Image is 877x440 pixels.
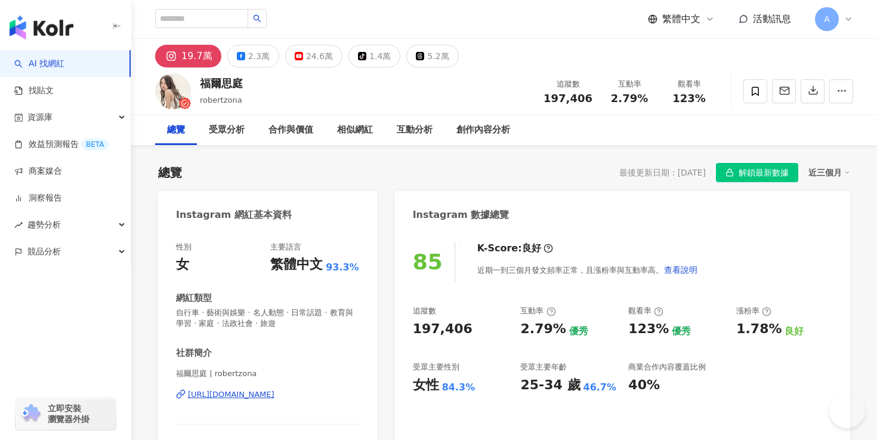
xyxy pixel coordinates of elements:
a: searchAI 找網紅 [14,58,64,70]
iframe: Help Scout Beacon - Open [829,392,865,428]
span: 查看說明 [664,265,697,275]
div: 1.4萬 [369,48,391,64]
span: 活動訊息 [753,13,791,24]
div: 互動率 [520,306,555,316]
div: 追蹤數 [544,78,592,90]
button: 5.2萬 [406,45,458,67]
div: 25-34 歲 [520,376,580,395]
div: 女 [176,256,189,274]
div: 社群簡介 [176,347,212,359]
div: 2.79% [520,320,566,339]
div: 良好 [522,242,541,255]
div: 19.7萬 [181,48,212,64]
div: 繁體中文 [270,256,323,274]
span: 福爾思庭 | robertzona [176,368,359,379]
img: logo [10,16,73,39]
span: 自行車 · 藝術與娛樂 · 名人動態 · 日常話題 · 教育與學習 · 家庭 · 法政社會 · 旅遊 [176,307,359,329]
div: 24.6萬 [306,48,333,64]
div: K-Score : [477,242,553,255]
div: 近三個月 [808,165,850,180]
div: 85 [413,250,443,274]
div: 受眾主要性別 [413,362,459,373]
div: 相似網紅 [337,123,373,137]
div: 漲粉率 [736,306,771,316]
div: 優秀 [672,325,691,338]
div: 創作內容分析 [456,123,510,137]
img: chrome extension [19,404,42,423]
a: [URL][DOMAIN_NAME] [176,389,359,400]
div: 46.7% [583,381,617,394]
span: A [824,13,830,26]
div: 互動分析 [397,123,433,137]
span: 2.79% [611,93,648,104]
div: 網紅類型 [176,292,212,304]
span: 資源庫 [27,104,53,131]
span: 立即安裝 瀏覽器外掛 [48,403,89,424]
div: 最後更新日期：[DATE] [619,168,706,177]
span: 趨勢分析 [27,211,61,238]
button: 解鎖最新數據 [716,163,798,182]
div: 總覽 [158,164,182,181]
div: 福爾思庭 [200,76,243,91]
div: 追蹤數 [413,306,436,316]
button: 1.4萬 [348,45,400,67]
a: chrome extension立即安裝 瀏覽器外掛 [16,398,116,430]
div: 2.3萬 [248,48,270,64]
div: Instagram 數據總覽 [413,208,509,221]
span: 解鎖最新數據 [739,164,789,183]
div: 觀看率 [666,78,712,90]
div: 良好 [785,325,804,338]
div: 商業合作內容覆蓋比例 [628,362,706,373]
div: 女性 [413,376,439,395]
button: 查看說明 [663,258,698,282]
button: 24.6萬 [285,45,342,67]
div: [URL][DOMAIN_NAME] [188,389,274,400]
span: 繁體中文 [662,13,700,26]
div: 互動率 [607,78,652,90]
span: search [253,14,261,23]
button: 19.7萬 [155,45,221,67]
button: 2.3萬 [227,45,279,67]
img: KOL Avatar [155,73,191,109]
div: 受眾主要年齡 [520,362,567,373]
div: 84.3% [442,381,475,394]
div: 觀看率 [628,306,663,316]
span: rise [14,221,23,229]
div: 優秀 [569,325,588,338]
div: 1.78% [736,320,782,339]
div: 受眾分析 [209,123,245,137]
a: 商案媒合 [14,165,62,177]
div: 主要語言 [270,242,301,253]
div: 40% [628,376,660,395]
span: 93.3% [326,261,359,274]
div: 197,406 [413,320,473,339]
span: 123% [672,93,706,104]
span: 197,406 [544,92,592,104]
div: Instagram 網紅基本資料 [176,208,292,221]
span: robertzona [200,96,242,104]
div: 123% [628,320,669,339]
div: 總覽 [167,123,185,137]
div: 近期一到三個月發文頻率正常，且漲粉率與互動率高。 [477,258,698,282]
div: 性別 [176,242,192,253]
a: 找貼文 [14,85,54,97]
div: 5.2萬 [427,48,449,64]
div: 合作與價值 [268,123,313,137]
a: 洞察報告 [14,192,62,204]
span: 競品分析 [27,238,61,265]
a: 效益預測報告BETA [14,139,109,150]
